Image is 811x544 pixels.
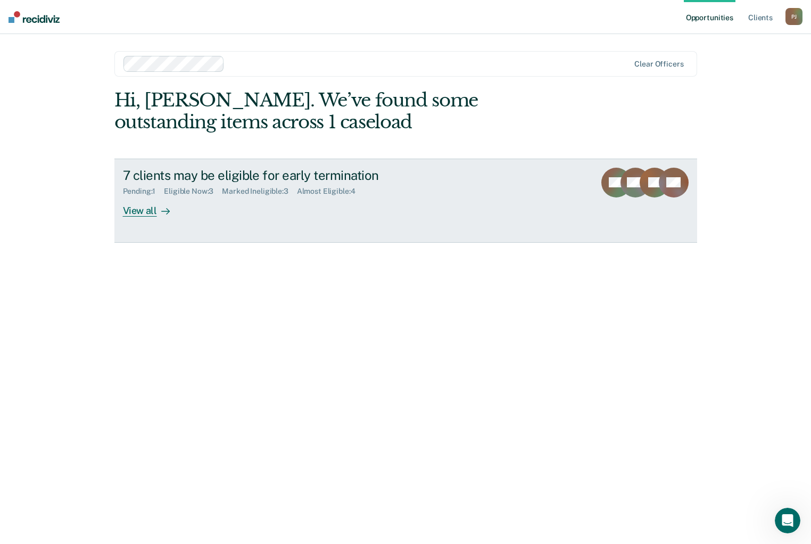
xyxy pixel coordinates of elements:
[785,8,802,25] div: P J
[222,187,296,196] div: Marked Ineligible : 3
[123,168,496,183] div: 7 clients may be eligible for early termination
[297,187,364,196] div: Almost Eligible : 4
[114,89,581,133] div: Hi, [PERSON_NAME]. We’ve found some outstanding items across 1 caseload
[775,508,800,533] iframe: Intercom live chat
[123,196,183,217] div: View all
[634,60,683,69] div: Clear officers
[164,187,222,196] div: Eligible Now : 3
[114,159,697,243] a: 7 clients may be eligible for early terminationPending:1Eligible Now:3Marked Ineligible:3Almost E...
[785,8,802,25] button: PJ
[9,11,60,23] img: Recidiviz
[123,187,164,196] div: Pending : 1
